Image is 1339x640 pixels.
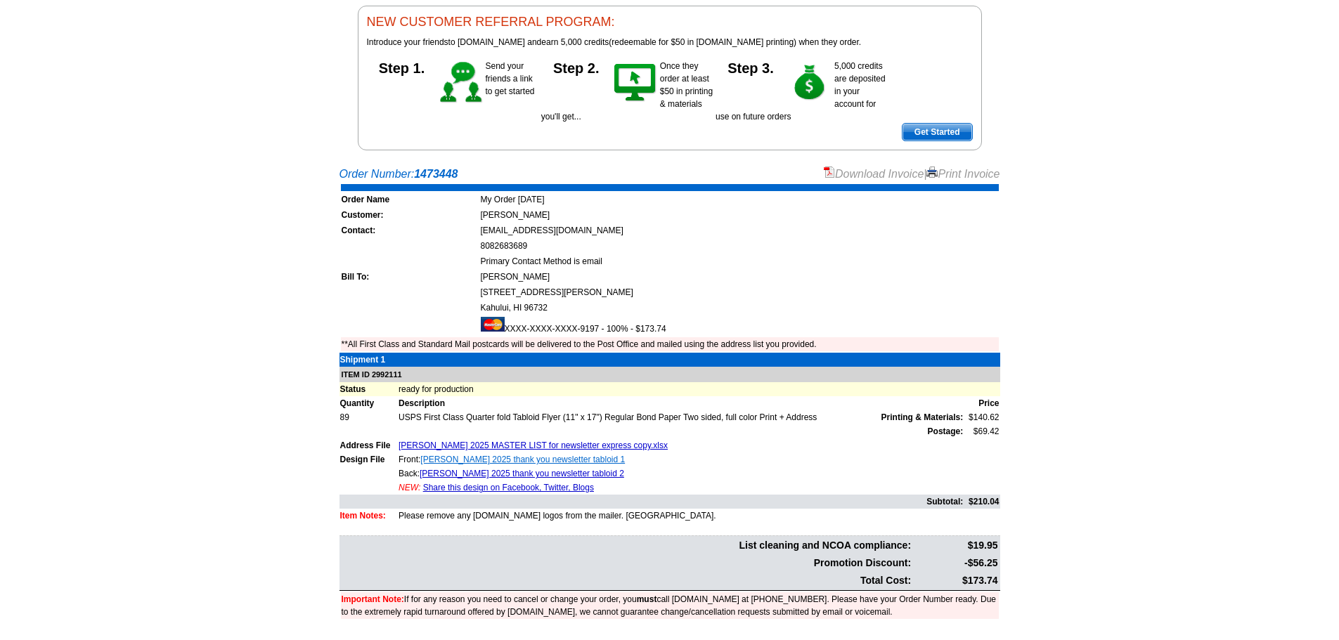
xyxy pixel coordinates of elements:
div: | [824,166,1000,183]
td: Total Cost: [341,573,912,589]
b: must [637,594,657,604]
td: $140.62 [964,410,1000,424]
td: Please remove any [DOMAIN_NAME] logos from the mailer. [GEOGRAPHIC_DATA]. [398,509,964,523]
p: to [DOMAIN_NAME] and (redeemable for $50 in [DOMAIN_NAME] printing) when they order. [367,36,973,48]
td: List cleaning and NCOA compliance: [341,537,912,554]
img: small-pdf-icon.gif [824,166,835,178]
h5: Step 2. [541,60,612,74]
span: earn 5,000 credits [541,37,609,47]
td: **All First Class and Standard Mail postcards will be delivered to the Post Office and mailed usi... [341,337,999,351]
a: Print Invoice [926,168,1000,180]
img: step-1.gif [437,60,486,106]
span: Send your friends a link to get started [486,61,535,96]
span: Introduce your friends [367,37,448,47]
td: Address File [339,438,398,452]
td: 89 [339,410,398,424]
span: Get Started [903,124,972,141]
td: [STREET_ADDRESS][PERSON_NAME] [480,285,999,299]
font: Important Note: [342,594,404,604]
td: Customer: [341,208,479,222]
a: Get Started [902,123,973,141]
td: My Order [DATE] [480,192,999,207]
td: Shipment 1 [339,353,398,367]
td: Kahului, HI 96732 [480,301,999,315]
td: Front: [398,452,964,466]
a: Download Invoice [824,168,924,180]
td: -$56.25 [913,555,998,571]
a: [PERSON_NAME] 2025 thank you newsletter tabloid 1 [420,455,625,464]
a: [PERSON_NAME] 2025 thank you newsletter tabloid 2 [420,469,624,478]
span: 5,000 credits are deposited in your account for use on future orders [716,61,886,122]
td: Subtotal: [339,495,964,509]
td: Status [339,382,398,396]
td: 8082683689 [480,239,999,253]
h3: NEW CUSTOMER REFERRAL PROGRAM: [367,15,973,30]
h5: Step 1. [367,60,437,74]
td: ITEM ID 2992111 [339,367,1000,383]
div: Order Number: [339,166,1000,183]
iframe: LiveChat chat widget [1058,313,1339,640]
td: [EMAIL_ADDRESS][DOMAIN_NAME] [480,223,999,237]
td: $69.42 [964,424,1000,438]
td: If for any reason you need to cancel or change your order, you call [DOMAIN_NAME] at [PHONE_NUMBE... [341,592,999,619]
td: Primary Contact Method is email [480,254,999,268]
td: [PERSON_NAME] [480,270,999,284]
td: ready for production [398,382,1000,396]
img: step-2.gif [612,60,660,106]
strong: 1473448 [414,168,458,180]
td: XXXX-XXXX-XXXX-9197 - 100% - $173.74 [480,316,999,336]
td: Price [964,396,1000,410]
td: Order Name [341,192,479,207]
strong: Postage: [928,426,964,436]
td: $210.04 [964,495,1000,509]
td: [PERSON_NAME] [480,208,999,222]
a: [PERSON_NAME] 2025 MASTER LIST for newsletter express copy.xlsx [399,440,668,450]
img: small-print-icon.gif [926,166,938,178]
td: Contact: [341,223,479,237]
td: Back: [398,466,964,481]
span: NEW: [399,483,420,492]
h5: Step 3. [716,60,786,74]
td: Quantity [339,396,398,410]
a: Share this design on Facebook, Twitter, Blogs [423,483,594,492]
span: Printing & Materials: [881,411,964,424]
td: $19.95 [913,537,998,554]
span: Once they order at least $50 in printing & materials you'll get... [541,61,713,122]
td: $173.74 [913,573,998,589]
td: Promotion Discount: [341,555,912,571]
img: mast.gif [481,317,505,332]
img: step-3.gif [786,60,834,106]
td: Description [398,396,964,410]
font: Item Notes: [340,511,386,521]
td: USPS First Class Quarter fold Tabloid Flyer (11" x 17") Regular Bond Paper Two sided, full color ... [398,410,964,424]
td: Design File [339,452,398,466]
td: Bill To: [341,270,479,284]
